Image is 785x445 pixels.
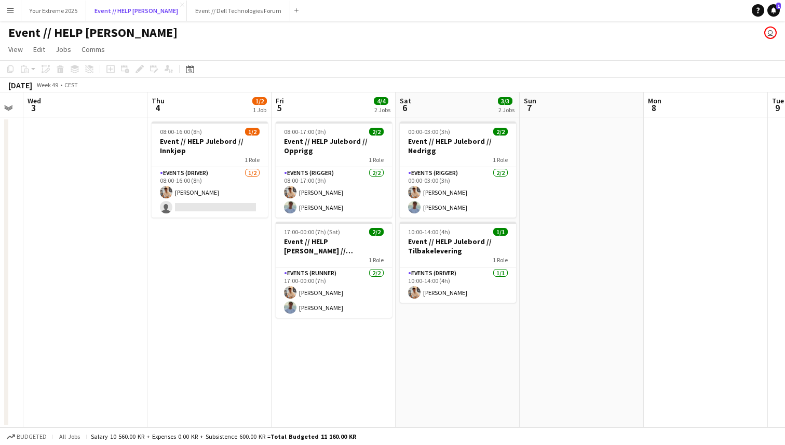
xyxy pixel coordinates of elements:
span: View [8,45,23,54]
span: All jobs [57,433,82,440]
span: 08:00-17:00 (9h) [284,128,326,136]
app-card-role: Events (Runner)2/217:00-00:00 (7h)[PERSON_NAME][PERSON_NAME] [276,267,392,318]
app-job-card: 08:00-16:00 (8h)1/2Event // HELP Julebord // Innkjøp1 RoleEvents (Driver)1/208:00-16:00 (8h)[PERS... [152,122,268,218]
h1: Event // HELP [PERSON_NAME] [8,25,178,41]
span: 2/2 [493,128,508,136]
button: Event // Dell Technologies Forum [187,1,290,21]
a: Comms [77,43,109,56]
h3: Event // HELP Julebord // Opprigg [276,137,392,155]
button: Your Extreme 2025 [21,1,86,21]
span: 00:00-03:00 (3h) [408,128,450,136]
app-card-role: Events (Rigger)2/200:00-03:00 (3h)[PERSON_NAME][PERSON_NAME] [400,167,516,218]
button: Budgeted [5,431,48,442]
span: 8 [646,102,661,114]
span: 6 [398,102,411,114]
span: 1/2 [245,128,260,136]
app-card-role: Events (Driver)1/208:00-16:00 (8h)[PERSON_NAME] [152,167,268,218]
a: 1 [767,4,780,17]
span: 5 [274,102,284,114]
span: 1 [776,3,781,9]
span: 4/4 [374,97,388,105]
app-user-avatar: Lars Songe [764,26,777,39]
span: Jobs [56,45,71,54]
span: Edit [33,45,45,54]
span: Wed [28,96,41,105]
span: 4 [150,102,165,114]
span: Week 49 [34,81,60,89]
span: Thu [152,96,165,105]
app-card-role: Events (Driver)1/110:00-14:00 (4h)[PERSON_NAME] [400,267,516,303]
span: 7 [522,102,536,114]
app-card-role: Events (Rigger)2/208:00-17:00 (9h)[PERSON_NAME][PERSON_NAME] [276,167,392,218]
span: 1 Role [493,256,508,264]
div: 2 Jobs [498,106,515,114]
div: [DATE] [8,80,32,90]
span: 2/2 [369,228,384,236]
span: Fri [276,96,284,105]
span: 1/2 [252,97,267,105]
span: 17:00-00:00 (7h) (Sat) [284,228,340,236]
h3: Event // HELP Julebord // Innkjøp [152,137,268,155]
span: Budgeted [17,433,47,440]
app-job-card: 17:00-00:00 (7h) (Sat)2/2Event // HELP [PERSON_NAME] // Gjennomføring1 RoleEvents (Runner)2/217:0... [276,222,392,318]
app-job-card: 10:00-14:00 (4h)1/1Event // HELP Julebord // Tilbakelevering1 RoleEvents (Driver)1/110:00-14:00 (... [400,222,516,303]
h3: Event // HELP Julebord // Tilbakelevering [400,237,516,255]
span: Mon [648,96,661,105]
span: 1 Role [369,156,384,164]
span: Sun [524,96,536,105]
span: 3/3 [498,97,512,105]
span: 1 Role [369,256,384,264]
span: Tue [772,96,784,105]
span: Sat [400,96,411,105]
h3: Event // HELP [PERSON_NAME] // Gjennomføring [276,237,392,255]
a: Jobs [51,43,75,56]
span: Comms [82,45,105,54]
span: 9 [770,102,784,114]
div: Salary 10 560.00 KR + Expenses 0.00 KR + Subsistence 600.00 KR = [91,433,356,440]
span: 1 Role [493,156,508,164]
span: 10:00-14:00 (4h) [408,228,450,236]
span: 3 [26,102,41,114]
h3: Event // HELP Julebord // Nedrigg [400,137,516,155]
span: Total Budgeted 11 160.00 KR [270,433,356,440]
a: View [4,43,27,56]
div: CEST [64,81,78,89]
span: 2/2 [369,128,384,136]
a: Edit [29,43,49,56]
div: 1 Job [253,106,266,114]
span: 08:00-16:00 (8h) [160,128,202,136]
button: Event // HELP [PERSON_NAME] [86,1,187,21]
span: 1/1 [493,228,508,236]
div: 2 Jobs [374,106,390,114]
app-job-card: 00:00-03:00 (3h)2/2Event // HELP Julebord // Nedrigg1 RoleEvents (Rigger)2/200:00-03:00 (3h)[PERS... [400,122,516,218]
span: 1 Role [245,156,260,164]
app-job-card: 08:00-17:00 (9h)2/2Event // HELP Julebord // Opprigg1 RoleEvents (Rigger)2/208:00-17:00 (9h)[PERS... [276,122,392,218]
